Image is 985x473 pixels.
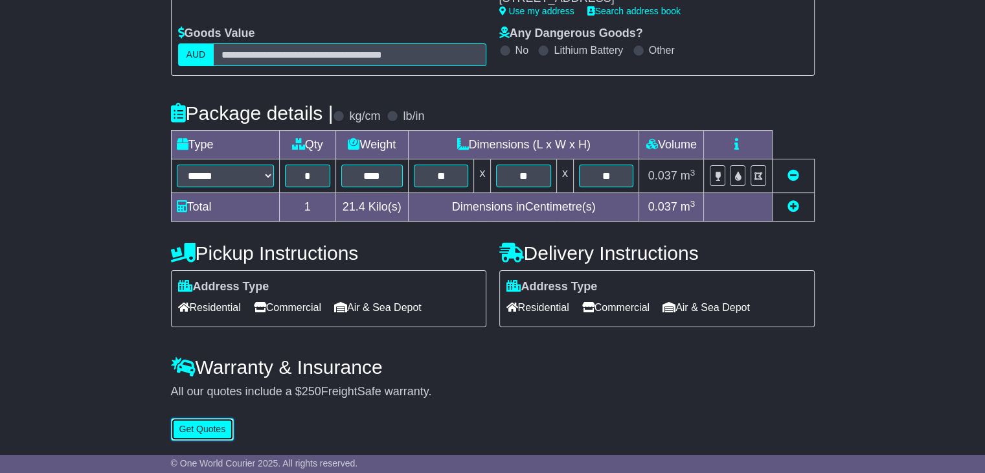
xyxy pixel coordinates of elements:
span: 0.037 [648,200,677,213]
sup: 3 [690,199,696,209]
a: Use my address [499,6,574,16]
label: Address Type [506,280,598,294]
span: m [681,169,696,182]
td: x [556,159,573,193]
span: Residential [506,297,569,317]
span: Commercial [254,297,321,317]
td: Weight [335,131,408,159]
label: lb/in [403,110,424,124]
button: Get Quotes [171,418,234,441]
td: Volume [639,131,704,159]
span: Residential [178,297,241,317]
td: Type [171,131,279,159]
h4: Pickup Instructions [171,242,486,264]
span: © One World Courier 2025. All rights reserved. [171,458,358,468]
span: Air & Sea Depot [662,297,750,317]
td: Dimensions in Centimetre(s) [408,193,639,222]
a: Search address book [587,6,681,16]
span: 250 [302,385,321,398]
label: AUD [178,43,214,66]
td: Kilo(s) [335,193,408,222]
div: All our quotes include a $ FreightSafe warranty. [171,385,815,399]
span: Commercial [582,297,650,317]
a: Remove this item [787,169,799,182]
sup: 3 [690,168,696,178]
label: Other [649,44,675,56]
td: Total [171,193,279,222]
span: 21.4 [343,200,365,213]
label: Address Type [178,280,269,294]
h4: Package details | [171,102,334,124]
label: Lithium Battery [554,44,623,56]
a: Add new item [787,200,799,213]
span: Air & Sea Depot [334,297,422,317]
label: Goods Value [178,27,255,41]
td: Qty [279,131,335,159]
span: m [681,200,696,213]
h4: Warranty & Insurance [171,356,815,378]
td: x [474,159,491,193]
span: 0.037 [648,169,677,182]
label: Any Dangerous Goods? [499,27,643,41]
label: No [515,44,528,56]
label: kg/cm [349,110,380,124]
td: Dimensions (L x W x H) [408,131,639,159]
td: 1 [279,193,335,222]
h4: Delivery Instructions [499,242,815,264]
